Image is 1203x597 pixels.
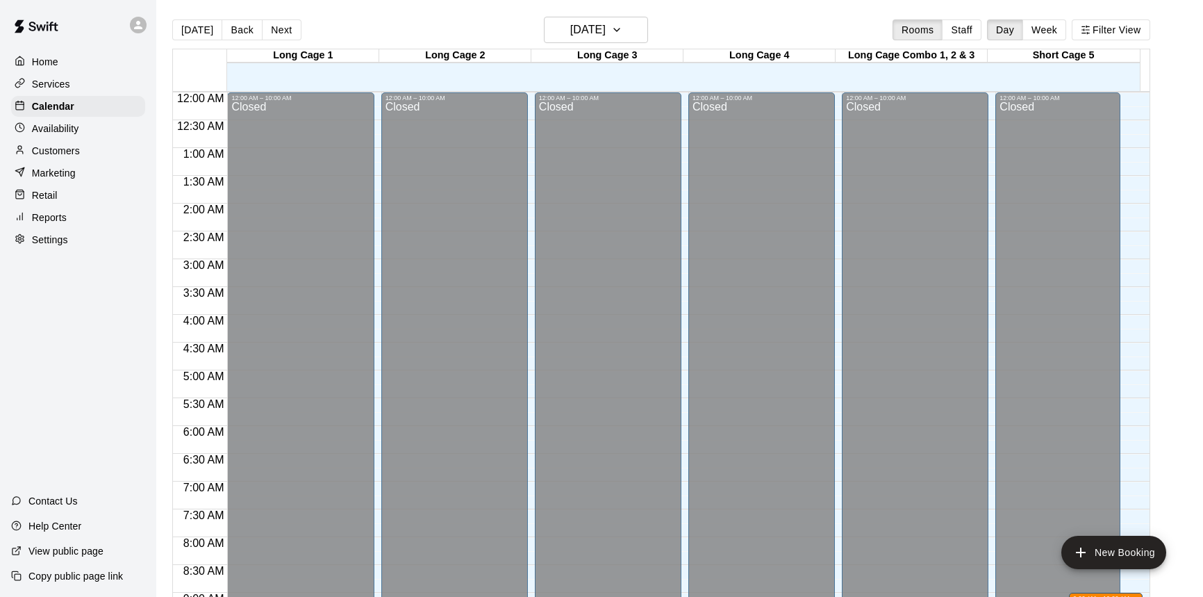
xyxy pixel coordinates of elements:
div: 12:00 AM – 10:00 AM [539,95,677,101]
button: Filter View [1072,19,1150,40]
button: Day [987,19,1023,40]
button: Next [262,19,301,40]
a: Home [11,51,145,72]
button: add [1061,536,1166,569]
span: 2:00 AM [180,204,228,215]
p: Retail [32,188,58,202]
button: [DATE] [544,17,648,43]
span: 12:30 AM [174,120,228,132]
p: Home [32,55,58,69]
button: Rooms [893,19,943,40]
a: Availability [11,118,145,139]
div: Long Cage 4 [683,49,836,63]
div: 12:00 AM – 10:00 AM [692,95,831,101]
span: 6:00 AM [180,426,228,438]
span: 5:30 AM [180,398,228,410]
p: Availability [32,122,79,136]
button: Week [1022,19,1066,40]
div: 12:00 AM – 10:00 AM [385,95,524,101]
p: Reports [32,211,67,224]
p: Settings [32,233,68,247]
span: 12:00 AM [174,92,228,104]
div: Short Cage 5 [988,49,1140,63]
div: Long Cage 1 [227,49,379,63]
a: Customers [11,140,145,161]
div: 12:00 AM – 10:00 AM [231,95,370,101]
button: Back [222,19,263,40]
div: Long Cage 2 [379,49,531,63]
span: 3:30 AM [180,287,228,299]
span: 2:30 AM [180,231,228,243]
p: Customers [32,144,80,158]
h6: [DATE] [570,20,606,40]
a: Retail [11,185,145,206]
a: Settings [11,229,145,250]
span: 5:00 AM [180,370,228,382]
p: Services [32,77,70,91]
button: [DATE] [172,19,222,40]
p: View public page [28,544,103,558]
p: Help Center [28,519,81,533]
a: Services [11,74,145,95]
span: 8:30 AM [180,565,228,577]
span: 8:00 AM [180,537,228,549]
a: Calendar [11,96,145,117]
span: 1:00 AM [180,148,228,160]
span: 4:00 AM [180,315,228,327]
span: 6:30 AM [180,454,228,466]
span: 1:30 AM [180,176,228,188]
span: 7:30 AM [180,509,228,521]
p: Marketing [32,166,76,180]
div: 12:00 AM – 10:00 AM [999,95,1115,101]
div: Long Cage Combo 1, 2 & 3 [836,49,988,63]
div: Long Cage 3 [531,49,683,63]
p: Copy public page link [28,569,123,583]
button: Staff [942,19,981,40]
span: 3:00 AM [180,259,228,271]
span: 7:00 AM [180,482,228,493]
span: 4:30 AM [180,343,228,354]
a: Reports [11,207,145,228]
a: Marketing [11,163,145,183]
p: Contact Us [28,494,78,508]
div: 12:00 AM – 10:00 AM [846,95,984,101]
p: Calendar [32,99,74,113]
